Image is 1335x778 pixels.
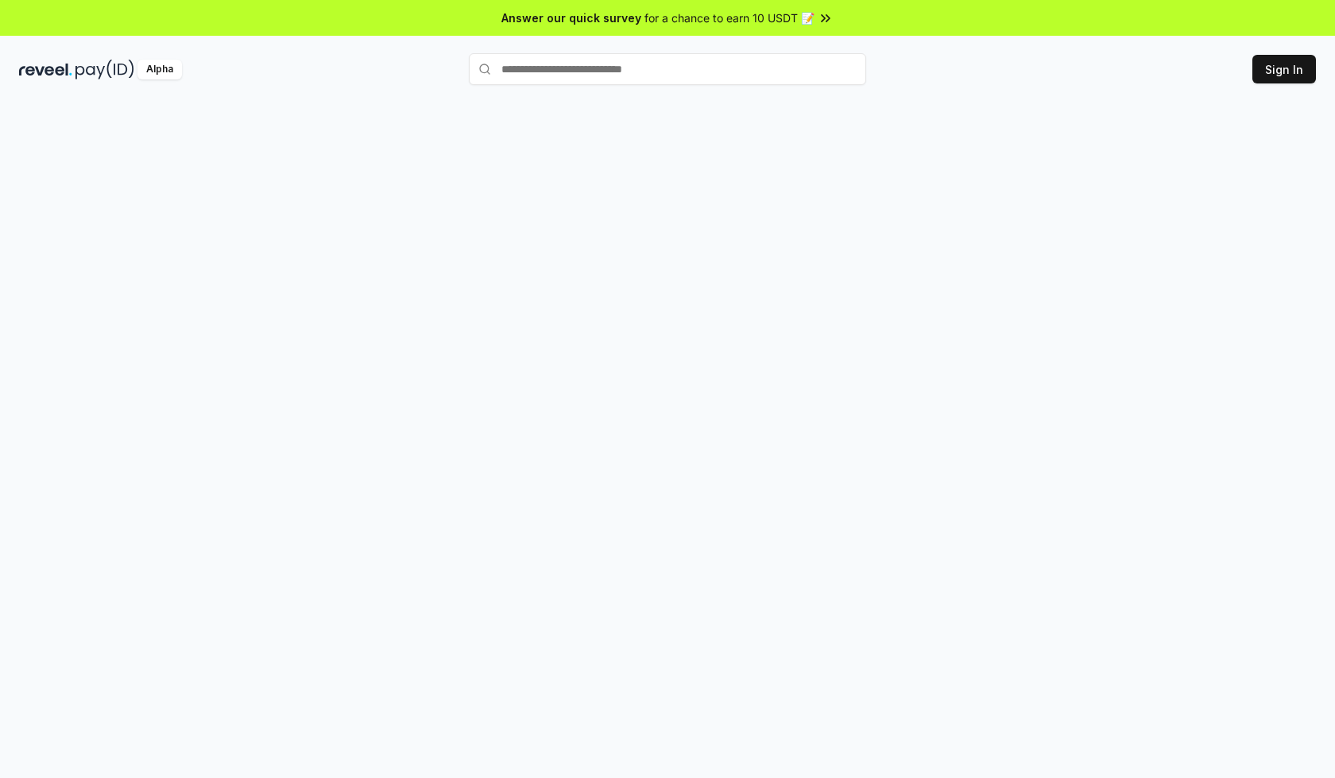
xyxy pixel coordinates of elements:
[19,60,72,79] img: reveel_dark
[501,10,641,26] span: Answer our quick survey
[137,60,182,79] div: Alpha
[75,60,134,79] img: pay_id
[644,10,815,26] span: for a chance to earn 10 USDT 📝
[1252,55,1316,83] button: Sign In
